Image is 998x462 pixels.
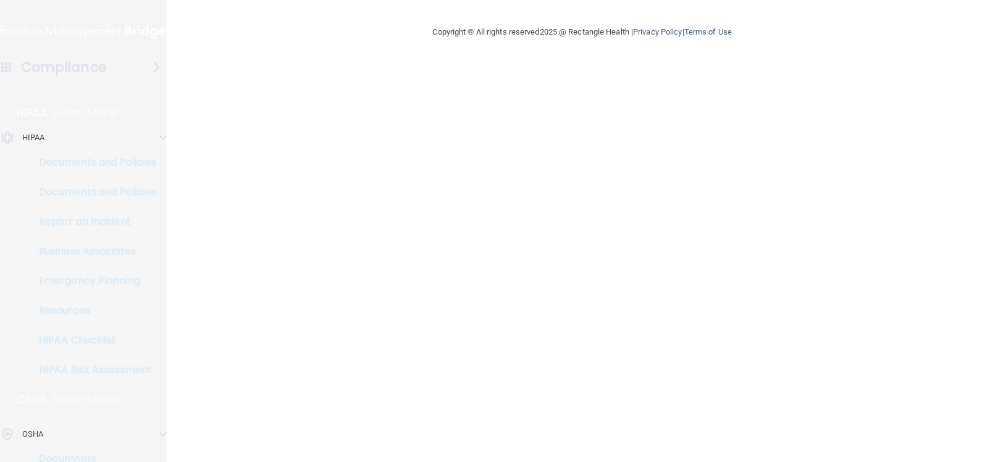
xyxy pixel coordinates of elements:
p: Emergency Planning [8,275,177,287]
p: HIPAA [17,106,48,120]
p: Learn More! [54,392,119,407]
p: Learn More! [54,106,120,120]
p: HIPAA [22,130,45,145]
p: Business Associates [8,245,177,258]
div: Copyright © All rights reserved 2025 @ Rectangle Health | | [357,12,808,52]
p: OSHA [22,427,43,442]
p: Documents and Policies [8,156,177,169]
p: Report an Incident [8,216,177,228]
a: Privacy Policy [633,27,682,36]
p: OSHA [17,392,48,407]
p: Resources [8,304,177,317]
a: Terms of Use [684,27,732,36]
h4: Compliance [21,59,107,76]
p: Documents and Policies [8,186,177,198]
p: HIPAA Risk Assessment [8,364,177,376]
p: HIPAA Checklist [8,334,177,346]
